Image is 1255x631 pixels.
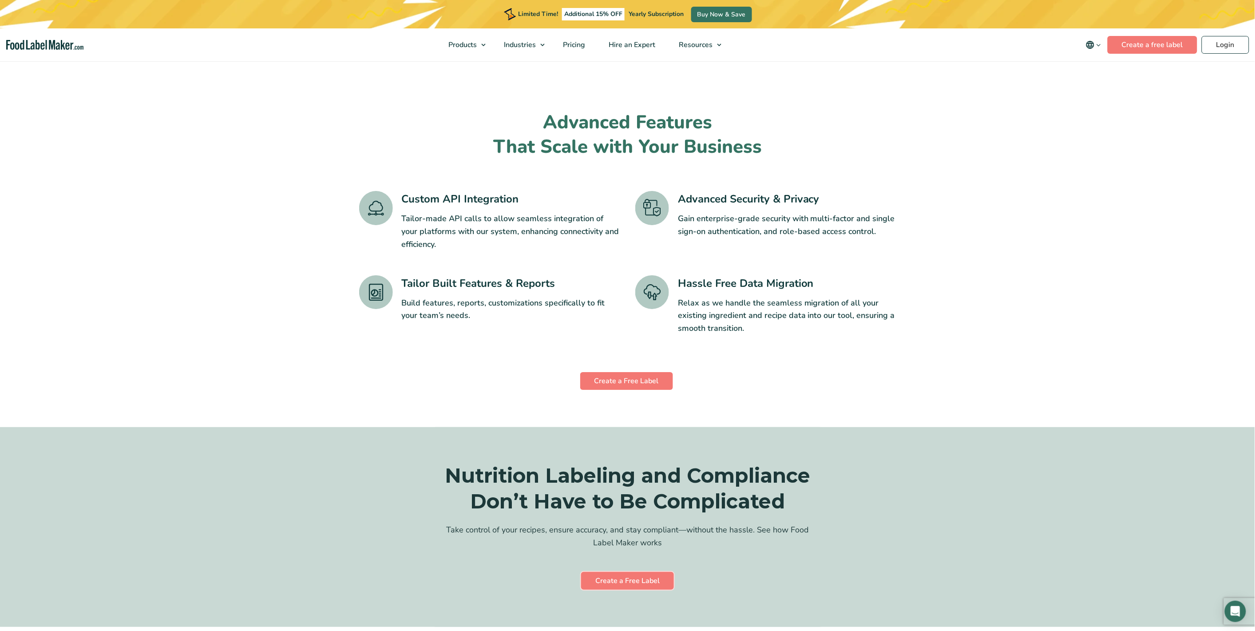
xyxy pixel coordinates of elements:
[581,572,674,590] a: Create a Free Label
[560,40,586,50] span: Pricing
[359,111,896,159] h2: Advanced Features That Scale with Your Business
[402,297,620,322] p: Build features, reports, customizations specifically to fit your team’s needs.
[678,212,896,238] p: Gain enterprise-grade security with multi-factor and single sign-on authentication, and role-base...
[597,28,665,61] a: Hire an Expert
[402,191,620,207] h3: Custom API Integration
[518,10,558,18] span: Limited Time!
[562,8,625,20] span: Additional 15% OFF
[678,275,896,291] h3: Hassle Free Data Migration
[606,40,656,50] span: Hire an Expert
[402,275,620,291] h3: Tailor Built Features & Reports
[402,212,620,250] p: Tailor-made API calls to allow seamless integration of your platforms with our system, enhancing ...
[442,524,813,549] p: Take control of your recipes, ensure accuracy, and stay compliant—without the hassle. See how Foo...
[1108,36,1197,54] a: Create a free label
[492,28,549,61] a: Industries
[678,191,896,207] h3: Advanced Security & Privacy
[676,40,713,50] span: Resources
[437,28,490,61] a: Products
[580,372,673,390] a: Create a Free Label
[551,28,595,61] a: Pricing
[442,463,813,515] h3: Nutrition Labeling and Compliance Don’t Have to Be Complicated
[667,28,726,61] a: Resources
[1202,36,1249,54] a: Login
[678,297,896,335] p: Relax as we handle the seamless migration of all your existing ingredient and recipe data into ou...
[501,40,537,50] span: Industries
[1225,601,1246,622] div: Open Intercom Messenger
[691,7,752,22] a: Buy Now & Save
[446,40,478,50] span: Products
[629,10,684,18] span: Yearly Subscription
